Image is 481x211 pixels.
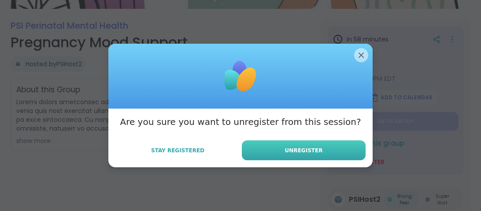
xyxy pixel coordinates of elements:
[218,54,263,98] img: ShareWell Logomark
[115,141,240,160] button: Stay Registered
[285,147,323,154] span: Unregister
[242,140,366,160] button: Unregister
[151,147,204,154] span: Stay Registered
[120,116,361,128] h3: Are you sure you want to unregister from this session?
